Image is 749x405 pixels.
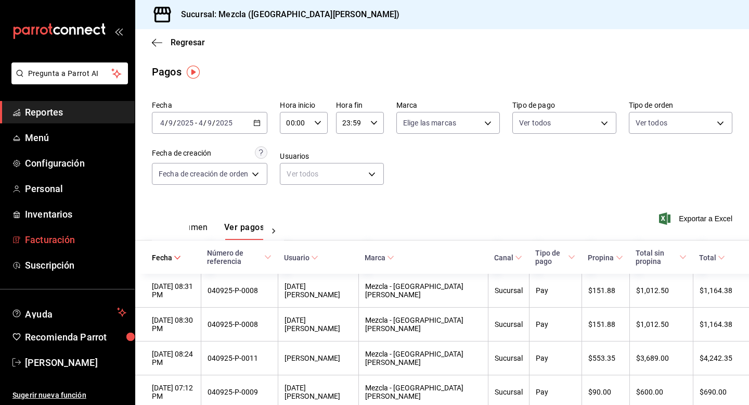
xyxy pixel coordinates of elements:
[25,330,126,344] span: Recomienda Parrot
[636,388,687,396] div: $600.00
[152,102,267,109] label: Fecha
[661,212,732,225] button: Exportar a Excel
[588,320,623,328] div: $151.88
[284,254,318,262] span: Usuario
[280,163,383,185] div: Ver todos
[12,390,126,401] span: Sugerir nueva función
[25,182,126,196] span: Personal
[403,118,456,128] span: Elige las marcas
[187,66,200,79] img: Tooltip marker
[285,384,352,400] div: [DATE][PERSON_NAME]
[208,354,272,362] div: 040925-P-0011
[280,153,383,160] label: Usuarios
[636,118,667,128] span: Ver todos
[699,254,725,262] span: Total
[25,105,126,119] span: Reportes
[588,354,623,362] div: $553.35
[28,68,112,79] span: Pregunta a Parrot AI
[535,249,575,265] span: Tipo de pago
[365,254,394,262] span: Marca
[495,388,523,396] div: Sucursal
[207,249,272,265] span: Número de referencia
[215,119,233,127] input: ----
[588,388,623,396] div: $90.00
[152,254,181,262] span: Fecha
[512,102,616,109] label: Tipo de pago
[700,388,732,396] div: $690.00
[25,306,113,319] span: Ayuda
[494,254,522,262] span: Canal
[152,384,195,400] div: [DATE] 07:12 PM
[336,102,384,109] label: Hora fin
[171,37,205,47] span: Regresar
[212,119,215,127] span: /
[700,286,732,295] div: $1,164.38
[636,320,687,328] div: $1,012.50
[152,282,195,299] div: [DATE] 08:31 PM
[25,233,126,247] span: Facturación
[25,207,126,221] span: Inventarios
[280,102,328,109] label: Hora inicio
[160,119,165,127] input: --
[203,119,206,127] span: /
[588,286,623,295] div: $151.88
[636,249,687,265] span: Total sin propina
[152,316,195,333] div: [DATE] 08:30 PM
[176,119,194,127] input: ----
[25,258,126,272] span: Suscripción
[159,222,233,240] div: navigation tabs
[208,388,272,396] div: 040925-P-0009
[25,156,126,170] span: Configuración
[25,356,126,370] span: [PERSON_NAME]
[11,62,128,84] button: Pregunta a Parrot AI
[365,384,482,400] div: Mezcla - [GEOGRAPHIC_DATA][PERSON_NAME]
[536,388,575,396] div: Pay
[636,354,687,362] div: $3,689.00
[396,102,500,109] label: Marca
[285,282,352,299] div: [DATE][PERSON_NAME]
[173,8,399,21] h3: Sucursal: Mezcla ([GEOGRAPHIC_DATA][PERSON_NAME])
[173,119,176,127] span: /
[208,320,272,328] div: 040925-P-0008
[208,286,272,295] div: 040925-P-0008
[165,119,168,127] span: /
[168,119,173,127] input: --
[536,286,575,295] div: Pay
[495,320,523,328] div: Sucursal
[114,27,123,35] button: open_drawer_menu
[207,119,212,127] input: --
[224,222,264,240] button: Ver pagos
[495,286,523,295] div: Sucursal
[365,282,482,299] div: Mezcla - [GEOGRAPHIC_DATA][PERSON_NAME]
[7,75,128,86] a: Pregunta a Parrot AI
[536,320,575,328] div: Pay
[152,37,205,47] button: Regresar
[152,148,211,159] div: Fecha de creación
[700,320,732,328] div: $1,164.38
[629,102,732,109] label: Tipo de orden
[159,169,248,179] span: Fecha de creación de orden
[152,350,195,366] div: [DATE] 08:24 PM
[195,119,197,127] span: -
[285,354,352,362] div: [PERSON_NAME]
[636,286,687,295] div: $1,012.50
[700,354,732,362] div: $4,242.35
[152,64,182,80] div: Pagos
[198,119,203,127] input: --
[495,354,523,362] div: Sucursal
[25,131,126,145] span: Menú
[365,350,482,366] div: Mezcla - [GEOGRAPHIC_DATA][PERSON_NAME]
[588,254,623,262] span: Propina
[536,354,575,362] div: Pay
[519,118,551,128] span: Ver todos
[365,316,482,333] div: Mezcla - [GEOGRAPHIC_DATA][PERSON_NAME]
[285,316,352,333] div: [DATE][PERSON_NAME]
